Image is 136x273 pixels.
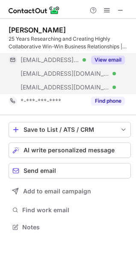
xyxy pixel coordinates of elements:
span: [EMAIL_ADDRESS][DOMAIN_NAME] [21,70,109,77]
span: Send email [24,167,56,174]
span: [EMAIL_ADDRESS][DOMAIN_NAME] [21,83,109,91]
span: AI write personalized message [24,147,115,154]
button: Add to email campaign [9,184,131,199]
button: Find work email [9,204,131,216]
img: ContactOut v5.3.10 [9,5,60,15]
button: AI write personalized message [9,142,131,158]
div: [PERSON_NAME] [9,26,66,34]
button: Reveal Button [91,97,125,105]
button: Notes [9,221,131,233]
div: 25 Years Researching and Creating Highly Collaborative Win-Win Business Relationships | Internati... [9,35,131,50]
button: Reveal Button [91,56,125,64]
button: save-profile-one-click [9,122,131,137]
span: [EMAIL_ADDRESS][DOMAIN_NAME] [21,56,80,64]
span: Find work email [22,206,127,214]
div: Save to List / ATS / CRM [24,126,116,133]
span: Notes [22,223,127,231]
button: Send email [9,163,131,178]
span: Add to email campaign [23,188,91,195]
